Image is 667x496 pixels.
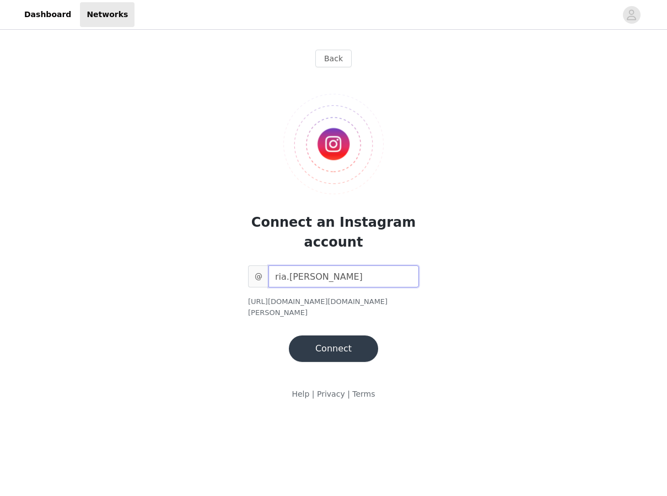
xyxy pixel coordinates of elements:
button: Connect [289,335,378,362]
span: | [347,390,350,398]
button: Back [315,50,352,67]
a: Networks [80,2,135,27]
span: | [312,390,315,398]
a: Help [292,390,309,398]
a: Privacy [317,390,345,398]
div: [URL][DOMAIN_NAME][DOMAIN_NAME][PERSON_NAME] [248,296,419,318]
input: Enter your Instagram username [268,265,419,287]
img: Logo [283,94,384,195]
a: Terms [352,390,375,398]
a: Dashboard [18,2,78,27]
div: avatar [626,6,637,24]
span: Connect an Instagram account [251,215,416,250]
span: @ [248,265,268,287]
